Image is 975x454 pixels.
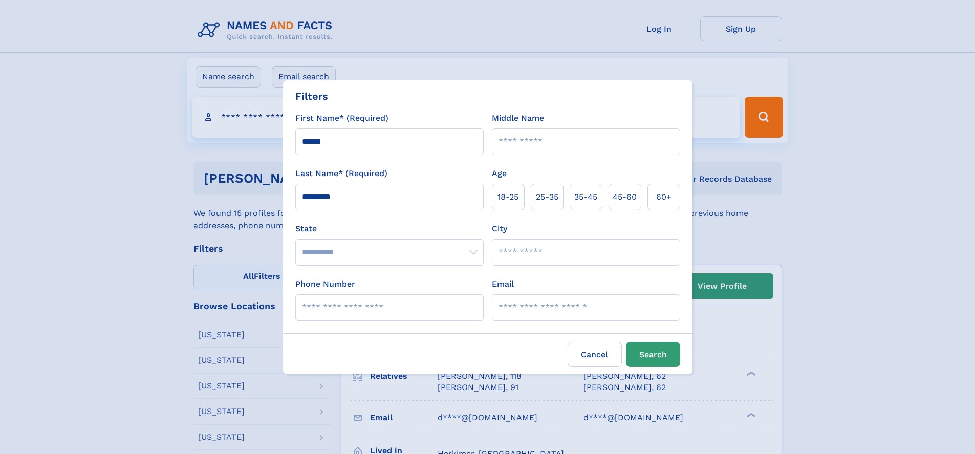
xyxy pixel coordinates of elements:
[613,191,637,203] span: 45‑60
[492,278,514,290] label: Email
[492,112,544,124] label: Middle Name
[536,191,558,203] span: 25‑35
[295,167,387,180] label: Last Name* (Required)
[492,223,507,235] label: City
[295,223,484,235] label: State
[568,342,622,367] label: Cancel
[497,191,518,203] span: 18‑25
[295,112,388,124] label: First Name* (Required)
[626,342,680,367] button: Search
[295,89,328,104] div: Filters
[492,167,507,180] label: Age
[295,278,355,290] label: Phone Number
[656,191,671,203] span: 60+
[574,191,597,203] span: 35‑45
